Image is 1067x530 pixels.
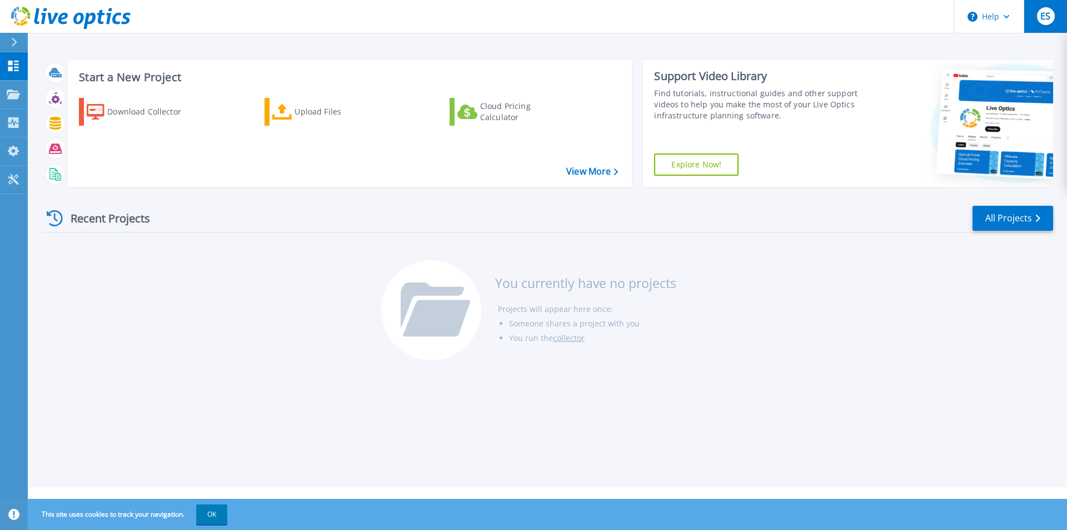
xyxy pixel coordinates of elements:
div: Download Collector [107,101,196,123]
a: View More [566,166,618,177]
h3: Start a New Project [79,71,618,83]
a: Upload Files [265,98,388,126]
div: Cloud Pricing Calculator [480,101,569,123]
a: All Projects [973,206,1053,231]
span: This site uses cookies to track your navigation. [31,504,227,524]
a: Cloud Pricing Calculator [450,98,574,126]
li: Projects will appear here once: [498,302,676,316]
div: Upload Files [295,101,383,123]
button: OK [196,504,227,524]
a: Download Collector [79,98,203,126]
div: Support Video Library [654,69,863,83]
span: ES [1040,12,1050,21]
a: Explore Now! [654,153,739,176]
div: Recent Projects [43,205,165,232]
a: collector [553,333,585,343]
li: You run the [509,331,676,345]
h3: You currently have no projects [495,277,676,289]
li: Someone shares a project with you [509,316,676,331]
div: Find tutorials, instructional guides and other support videos to help you make the most of your L... [654,88,863,121]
